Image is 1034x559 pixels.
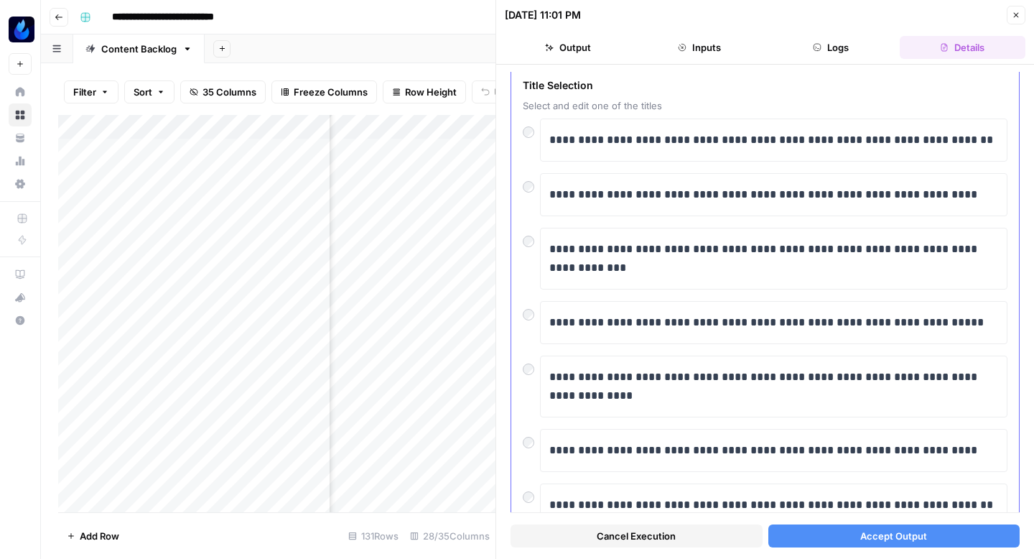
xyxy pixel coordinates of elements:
[636,36,762,59] button: Inputs
[64,80,118,103] button: Filter
[9,103,32,126] a: Browse
[900,36,1025,59] button: Details
[134,85,152,99] span: Sort
[58,525,128,548] button: Add Row
[9,11,32,47] button: Workspace: AgentFire Content
[505,36,630,59] button: Output
[523,78,1007,93] span: Title Selection
[9,80,32,103] a: Home
[9,17,34,42] img: AgentFire Content Logo
[73,85,96,99] span: Filter
[343,525,404,548] div: 131 Rows
[9,126,32,149] a: Your Data
[597,529,676,543] span: Cancel Execution
[271,80,377,103] button: Freeze Columns
[523,98,1007,113] span: Select and edit one of the titles
[9,263,32,286] a: AirOps Academy
[9,172,32,195] a: Settings
[73,34,205,63] a: Content Backlog
[9,149,32,172] a: Usage
[768,36,894,59] button: Logs
[472,80,528,103] button: Undo
[202,85,256,99] span: 35 Columns
[768,525,1020,548] button: Accept Output
[9,287,31,308] div: What's new?
[9,286,32,309] button: What's new?
[405,85,457,99] span: Row Height
[511,525,763,548] button: Cancel Execution
[9,309,32,332] button: Help + Support
[80,529,119,543] span: Add Row
[860,529,927,543] span: Accept Output
[505,8,581,22] div: [DATE] 11:01 PM
[101,42,177,56] div: Content Backlog
[404,525,495,548] div: 28/35 Columns
[124,80,174,103] button: Sort
[294,85,368,99] span: Freeze Columns
[383,80,466,103] button: Row Height
[180,80,266,103] button: 35 Columns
